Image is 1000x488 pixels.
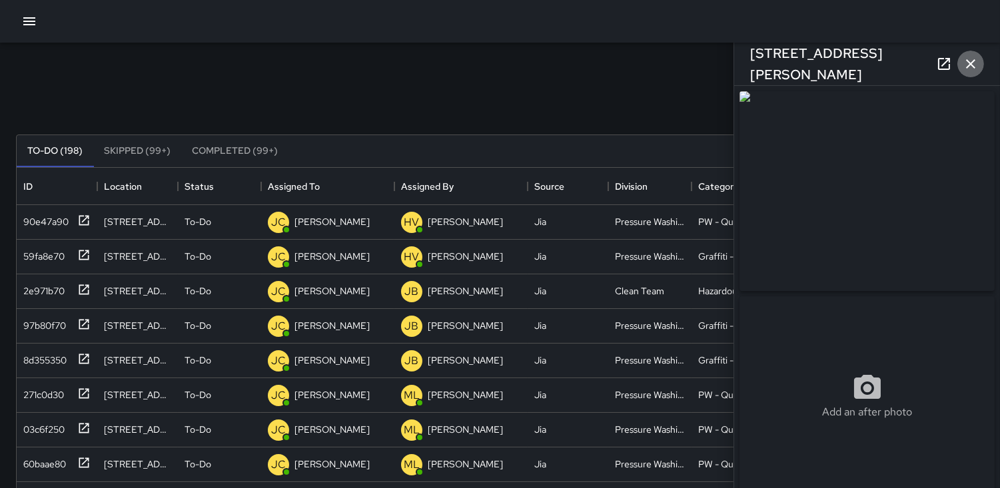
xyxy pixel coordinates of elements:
div: 2224 Turk Street [104,423,171,436]
div: Location [104,168,142,205]
p: To-Do [185,423,211,436]
p: [PERSON_NAME] [294,354,370,367]
p: ML [404,387,420,403]
div: Pressure Washing [615,215,685,228]
div: Pressure Washing [615,423,685,436]
p: JB [405,353,419,369]
div: PW - Quick Wash [698,423,768,436]
p: [PERSON_NAME] [428,215,503,228]
div: 1029 Market Street [104,284,171,298]
div: Jia [534,354,546,367]
div: Assigned By [394,168,528,205]
div: 41 Grove Street [104,250,171,263]
p: JC [271,387,286,403]
p: JC [271,422,286,438]
div: Source [528,168,608,205]
p: JC [271,353,286,369]
div: 901 Market Street [104,457,171,471]
p: HV [404,249,420,265]
div: Source [534,168,564,205]
div: Jia [534,319,546,332]
div: ID [17,168,97,205]
p: To-Do [185,354,211,367]
p: JC [271,249,286,265]
div: Pressure Washing [615,388,685,401]
div: Jia [534,250,546,263]
p: To-Do [185,457,211,471]
div: 39 Mason Street [104,388,171,401]
div: Assigned To [261,168,394,205]
div: Graffiti - Private [698,250,765,263]
div: Division [615,168,648,205]
div: Pressure Washing [615,319,685,332]
p: [PERSON_NAME] [428,284,503,298]
p: To-Do [185,319,211,332]
div: ID [23,168,33,205]
p: [PERSON_NAME] [294,319,370,332]
div: 60baae80 [18,452,66,471]
div: Pressure Washing [615,250,685,263]
button: To-Do (198) [17,135,93,167]
div: Division [608,168,692,205]
p: [PERSON_NAME] [294,215,370,228]
div: PW - Quick Wash [698,215,768,228]
div: Hazardous Waste [698,284,768,298]
div: Pressure Washing [615,457,685,471]
div: Jia [534,423,546,436]
p: [PERSON_NAME] [294,457,370,471]
p: [PERSON_NAME] [294,284,370,298]
p: JC [271,214,286,230]
p: To-Do [185,250,211,263]
div: Assigned By [401,168,454,205]
p: JB [405,318,419,334]
p: [PERSON_NAME] [294,388,370,401]
div: Graffiti - Public [698,319,761,332]
div: 90e47a90 [18,210,69,228]
div: Status [178,168,261,205]
p: ML [404,457,420,473]
div: Jia [534,457,546,471]
p: [PERSON_NAME] [428,354,503,367]
p: [PERSON_NAME] [294,250,370,263]
div: 8d355350 [18,348,67,367]
p: [PERSON_NAME] [294,423,370,436]
div: Location [97,168,178,205]
div: 03c6f250 [18,417,65,436]
div: Status [185,168,214,205]
div: PW - Quick Wash [698,457,768,471]
div: PW - Quick Wash [698,388,768,401]
button: Completed (99+) [181,135,288,167]
p: JC [271,318,286,334]
p: ML [404,422,420,438]
div: Jia [534,388,546,401]
div: 14 Larkin Street [104,215,171,228]
div: 1101 Market Street [104,354,171,367]
div: Jia [534,284,546,298]
div: 59fa8e70 [18,244,65,263]
p: To-Do [185,284,211,298]
p: To-Do [185,388,211,401]
p: JB [405,284,419,300]
p: [PERSON_NAME] [428,457,503,471]
p: [PERSON_NAME] [428,319,503,332]
div: Graffiti - Public [698,354,761,367]
div: Jia [534,215,546,228]
div: Pressure Washing [615,354,685,367]
p: [PERSON_NAME] [428,250,503,263]
div: 97b80f70 [18,314,66,332]
button: Skipped (99+) [93,135,181,167]
div: 1101 Market Street [104,319,171,332]
p: [PERSON_NAME] [428,388,503,401]
p: JC [271,284,286,300]
div: 271c0d30 [18,383,64,401]
div: 2e971b70 [18,279,65,298]
p: [PERSON_NAME] [428,423,503,436]
p: JC [271,457,286,473]
div: Assigned To [268,168,320,205]
div: Clean Team [615,284,664,298]
p: HV [404,214,420,230]
p: To-Do [185,215,211,228]
div: Category [698,168,738,205]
